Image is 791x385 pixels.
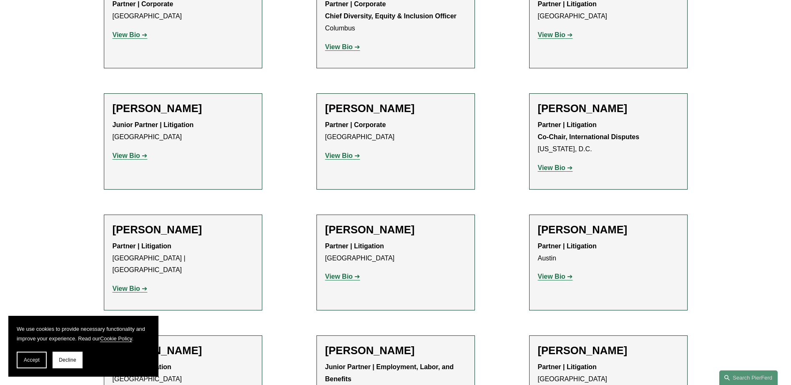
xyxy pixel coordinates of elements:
p: [GEOGRAPHIC_DATA] [113,119,254,143]
p: [GEOGRAPHIC_DATA] | [GEOGRAPHIC_DATA] [113,240,254,276]
a: View Bio [325,43,360,50]
a: Search this site [719,370,778,385]
strong: Partner | Litigation [538,0,597,7]
h2: [PERSON_NAME] [113,102,254,115]
p: Austin [538,240,679,265]
p: [GEOGRAPHIC_DATA] [325,119,466,143]
h2: [PERSON_NAME] [113,344,254,357]
h2: [PERSON_NAME] [538,102,679,115]
strong: Junior Partner | Employment, Labor, and Benefits [325,363,456,382]
strong: View Bio [325,273,353,280]
h2: [PERSON_NAME] [538,344,679,357]
strong: Partner | Corporate Chief Diversity, Equity & Inclusion Officer [325,0,457,20]
strong: Partner | Litigation Co-Chair, International Disputes [538,121,640,140]
p: [GEOGRAPHIC_DATA] [325,240,466,265]
span: Decline [59,357,76,363]
section: Cookie banner [8,316,158,377]
h2: [PERSON_NAME] [113,223,254,236]
strong: View Bio [113,31,140,38]
strong: Junior Partner | Litigation [113,121,194,128]
strong: Partner | Corporate [113,0,173,7]
h2: [PERSON_NAME] [325,102,466,115]
a: View Bio [538,31,573,38]
a: View Bio [538,273,573,280]
strong: Partner | Litigation [538,242,597,250]
strong: Partner | Corporate [325,121,386,128]
h2: [PERSON_NAME] [325,223,466,236]
a: View Bio [325,152,360,159]
h2: [PERSON_NAME] [538,223,679,236]
p: We use cookies to provide necessary functionality and improve your experience. Read our . [17,324,150,343]
strong: View Bio [538,273,565,280]
strong: View Bio [538,31,565,38]
h2: [PERSON_NAME] [325,344,466,357]
strong: View Bio [325,43,353,50]
strong: View Bio [538,164,565,171]
a: View Bio [325,273,360,280]
strong: View Bio [113,152,140,159]
strong: Partner | Litigation [113,242,171,250]
a: View Bio [538,164,573,171]
p: [US_STATE], D.C. [538,119,679,155]
a: Cookie Policy [100,335,132,342]
button: Decline [53,352,83,368]
a: View Bio [113,152,148,159]
button: Accept [17,352,47,368]
a: View Bio [113,285,148,292]
strong: View Bio [113,285,140,292]
span: Accept [24,357,40,363]
strong: View Bio [325,152,353,159]
strong: Partner | Litigation [538,363,597,370]
strong: Partner | Litigation [325,242,384,250]
a: View Bio [113,31,148,38]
